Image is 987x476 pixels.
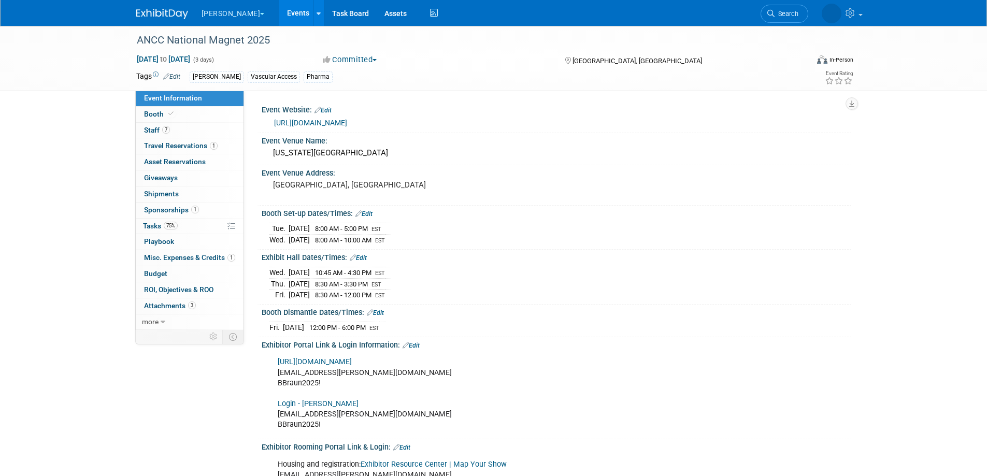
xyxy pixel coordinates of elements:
a: Attachments3 [136,298,244,314]
a: Login - [PERSON_NAME] [278,399,359,408]
a: Misc. Expenses & Credits1 [136,250,244,266]
span: EST [371,281,381,288]
a: Travel Reservations1 [136,138,244,154]
span: Staff [144,126,170,134]
i: Booth reservation complete [168,111,174,117]
span: [GEOGRAPHIC_DATA], [GEOGRAPHIC_DATA] [573,57,702,65]
a: Shipments [136,186,244,202]
span: Search [775,10,798,18]
span: Booth [144,110,176,118]
div: Booth Dismantle Dates/Times: [262,305,851,318]
span: (3 days) [192,56,214,63]
span: EST [375,292,385,299]
span: 8:00 AM - 5:00 PM [315,225,368,233]
td: [DATE] [283,322,304,333]
pre: [GEOGRAPHIC_DATA], [GEOGRAPHIC_DATA] [273,180,496,190]
td: [DATE] [289,290,310,300]
a: [URL][DOMAIN_NAME] [274,119,347,127]
a: Edit [393,444,410,451]
div: Exhibitor Rooming Portal Link & Login: [262,439,851,453]
td: Wed. [269,267,289,279]
a: Edit [163,73,180,80]
a: more [136,314,244,330]
img: Dawn Brown [822,4,841,23]
a: Giveaways [136,170,244,186]
img: Format-Inperson.png [817,55,827,64]
span: 10:45 AM - 4:30 PM [315,269,371,277]
a: ROI, Objectives & ROO [136,282,244,298]
a: Edit [314,107,332,114]
a: Asset Reservations [136,154,244,170]
div: [EMAIL_ADDRESS][PERSON_NAME][DOMAIN_NAME] BBraun2025! [EMAIL_ADDRESS][PERSON_NAME][DOMAIN_NAME] B... [270,352,737,435]
td: [DATE] [289,278,310,290]
a: Exhibitor Resource Center | Map Your Show [361,460,507,469]
span: Budget [144,269,167,278]
span: 1 [191,206,199,213]
div: Vascular Access [248,71,300,82]
div: Booth Set-up Dates/Times: [262,206,851,219]
span: 3 [188,301,196,309]
div: Event Format [747,54,854,69]
span: EST [375,270,385,277]
td: Tue. [269,223,289,235]
td: Fri. [269,290,289,300]
span: EST [371,226,381,233]
a: Edit [367,309,384,316]
span: Travel Reservations [144,141,218,150]
a: Playbook [136,234,244,250]
button: Committed [319,54,381,65]
img: ExhibitDay [136,9,188,19]
a: Edit [355,210,373,218]
span: Tasks [143,222,178,230]
span: 8:30 AM - 12:00 PM [315,291,371,299]
a: Edit [403,342,420,349]
div: In-Person [829,56,853,64]
a: [URL][DOMAIN_NAME] [278,357,352,366]
div: Exhibit Hall Dates/Times: [262,250,851,263]
a: Search [761,5,808,23]
a: Edit [350,254,367,262]
span: Shipments [144,190,179,198]
div: Event Rating [825,71,853,76]
span: [DATE] [DATE] [136,54,191,64]
div: ANCC National Magnet 2025 [133,31,793,50]
div: Pharma [304,71,333,82]
a: Staff7 [136,123,244,138]
span: Giveaways [144,174,178,182]
div: [PERSON_NAME] [190,71,244,82]
span: more [142,318,159,326]
a: Tasks75% [136,219,244,234]
td: Fri. [269,322,283,333]
div: Event Website: [262,102,851,116]
span: EST [375,237,385,244]
a: Event Information [136,91,244,106]
td: Toggle Event Tabs [222,330,244,343]
span: Playbook [144,237,174,246]
span: 12:00 PM - 6:00 PM [309,324,366,331]
span: Event Information [144,94,202,102]
div: [US_STATE][GEOGRAPHIC_DATA] [269,145,843,161]
span: 1 [227,254,235,262]
div: Event Venue Address: [262,165,851,178]
span: Sponsorships [144,206,199,214]
td: Personalize Event Tab Strip [205,330,223,343]
td: [DATE] [289,223,310,235]
span: 1 [210,142,218,150]
a: Booth [136,107,244,122]
span: Misc. Expenses & Credits [144,253,235,262]
span: 7 [162,126,170,134]
span: Attachments [144,301,196,310]
span: Asset Reservations [144,157,206,166]
span: 8:00 AM - 10:00 AM [315,236,371,244]
td: [DATE] [289,267,310,279]
span: EST [369,325,379,331]
td: Thu. [269,278,289,290]
a: Budget [136,266,244,282]
td: Wed. [269,235,289,246]
td: Tags [136,71,180,83]
span: 75% [164,222,178,229]
span: 8:30 AM - 3:30 PM [315,280,368,288]
a: Sponsorships1 [136,203,244,218]
div: Event Venue Name: [262,133,851,146]
td: [DATE] [289,235,310,246]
